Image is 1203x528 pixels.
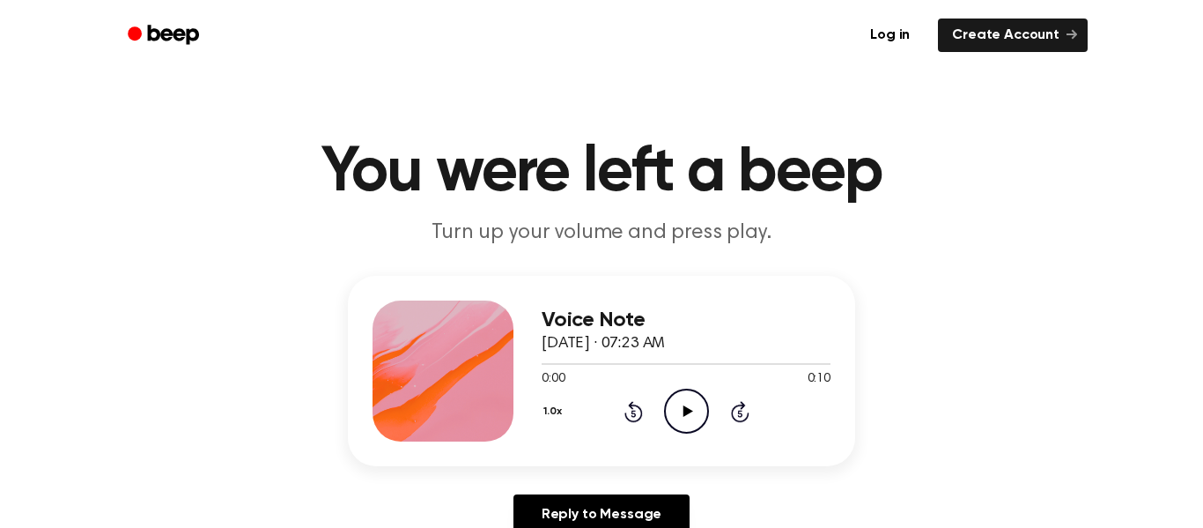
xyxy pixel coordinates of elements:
span: 0:00 [542,370,565,389]
a: Create Account [938,19,1088,52]
button: 1.0x [542,397,568,427]
h1: You were left a beep [151,141,1052,205]
p: Turn up your volume and press play. [263,219,940,248]
span: [DATE] · 07:23 AM [542,336,665,352]
h3: Voice Note [542,309,830,332]
span: 0:10 [808,370,830,389]
a: Log in [852,15,927,56]
a: Beep [115,19,215,53]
